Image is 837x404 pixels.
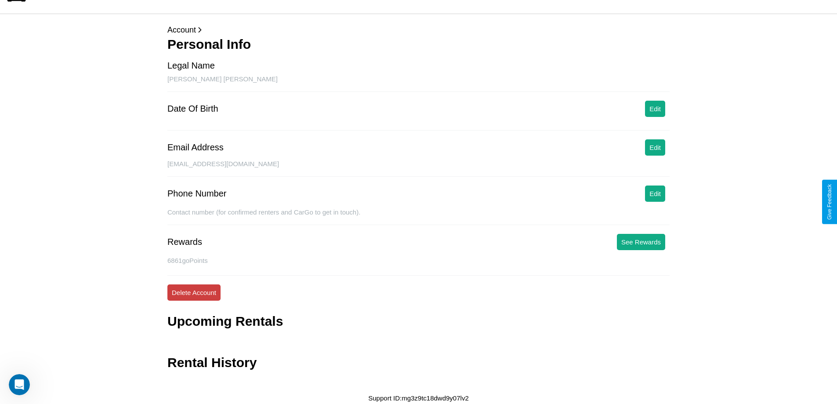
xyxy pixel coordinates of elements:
[167,284,221,301] button: Delete Account
[826,184,833,220] div: Give Feedback
[167,237,202,247] div: Rewards
[167,61,215,71] div: Legal Name
[167,75,670,92] div: [PERSON_NAME] [PERSON_NAME]
[167,37,670,52] h3: Personal Info
[167,23,670,37] p: Account
[167,314,283,329] h3: Upcoming Rentals
[368,392,468,404] p: Support ID: mg3z9tc18dwd9y07lv2
[167,189,227,199] div: Phone Number
[167,160,670,177] div: [EMAIL_ADDRESS][DOMAIN_NAME]
[167,255,670,266] p: 6861 goPoints
[167,208,670,225] div: Contact number (for confirmed renters and CarGo to get in touch).
[9,374,30,395] iframe: Intercom live chat
[645,101,665,117] button: Edit
[167,142,224,153] div: Email Address
[617,234,665,250] button: See Rewards
[645,139,665,156] button: Edit
[645,186,665,202] button: Edit
[167,104,218,114] div: Date Of Birth
[167,355,257,370] h3: Rental History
